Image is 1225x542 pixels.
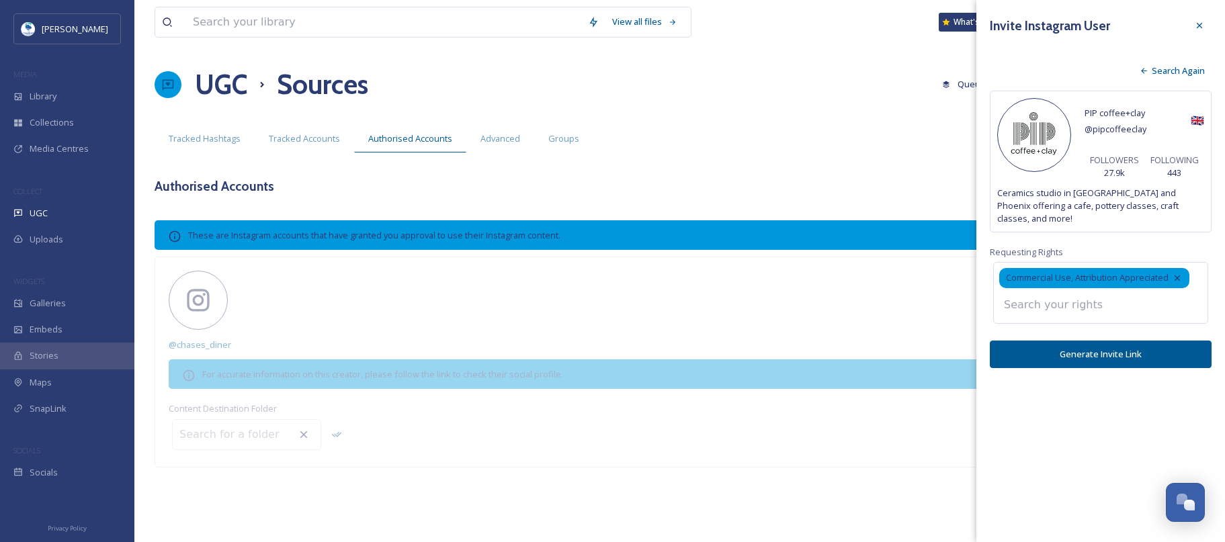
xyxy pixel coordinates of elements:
[30,376,52,389] span: Maps
[173,420,321,449] input: Search for a folder
[368,132,452,145] span: Authorised Accounts
[1001,101,1068,169] img: 78773748_2457944021112884_4595803096222793728_n.jpg
[1167,167,1181,179] span: 443
[30,323,62,336] span: Embeds
[1150,154,1199,167] span: FOLLOWING
[990,16,1110,36] h3: Invite Instagram User
[939,13,1006,32] a: What's New
[935,71,1005,97] a: Queued
[30,142,89,155] span: Media Centres
[997,187,1204,226] span: Ceramics studio in [GEOGRAPHIC_DATA] and Phoenix offering a cafe, pottery classes, craft classes,...
[935,71,998,97] button: Queued
[30,233,63,246] span: Uploads
[30,207,48,220] span: UGC
[169,402,277,415] span: Content Destination Folder
[1166,483,1205,522] button: Open Chat
[1085,107,1145,119] span: PIP coffee+clay
[13,186,42,196] span: COLLECT
[1085,105,1204,137] div: 🇬🇧
[1152,64,1205,77] span: Search Again
[1104,167,1125,179] span: 27.9k
[30,116,74,129] span: Collections
[22,22,35,36] img: download.jpeg
[48,519,87,535] a: Privacy Policy
[605,9,684,35] a: View all files
[997,290,1145,320] input: Search your rights
[30,402,67,415] span: SnapLink
[195,64,247,105] a: UGC
[13,69,37,79] span: MEDIA
[48,524,87,533] span: Privacy Policy
[30,90,56,103] span: Library
[188,229,560,241] span: These are Instagram accounts that have granted you approval to use their Instagram content.
[548,132,579,145] span: Groups
[30,466,58,479] span: Socials
[990,341,1212,368] button: Generate Invite Link
[186,7,581,37] input: Search your library
[13,276,44,286] span: WIDGETS
[13,445,40,455] span: SOCIALS
[30,297,66,310] span: Galleries
[155,177,274,196] h3: Authorised Accounts
[1085,123,1146,135] span: @ pipcoffeeclay
[1006,271,1169,284] span: Commercial Use, Attribution Appreciated
[990,246,1212,259] span: Requesting Rights
[480,132,520,145] span: Advanced
[169,338,231,351] span: @ chases_diner
[269,132,340,145] span: Tracked Accounts
[30,349,58,362] span: Stories
[277,64,368,105] h1: Sources
[169,336,231,353] a: @chases_diner
[169,132,241,145] span: Tracked Hashtags
[1090,154,1139,167] span: FOLLOWERS
[202,368,563,380] span: For accurate information on this creator, please follow the link to check their social profile.
[42,23,108,35] span: [PERSON_NAME]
